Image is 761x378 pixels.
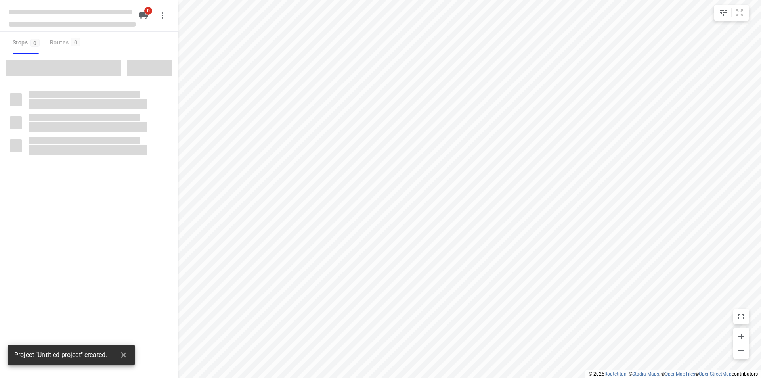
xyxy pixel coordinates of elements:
[604,371,627,377] a: Routetitan
[665,371,695,377] a: OpenMapTiles
[632,371,659,377] a: Stadia Maps
[699,371,732,377] a: OpenStreetMap
[589,371,758,377] li: © 2025 , © , © © contributors
[14,351,107,360] span: Project "Untitled project" created.
[714,5,749,21] div: small contained button group
[715,5,731,21] button: Map settings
